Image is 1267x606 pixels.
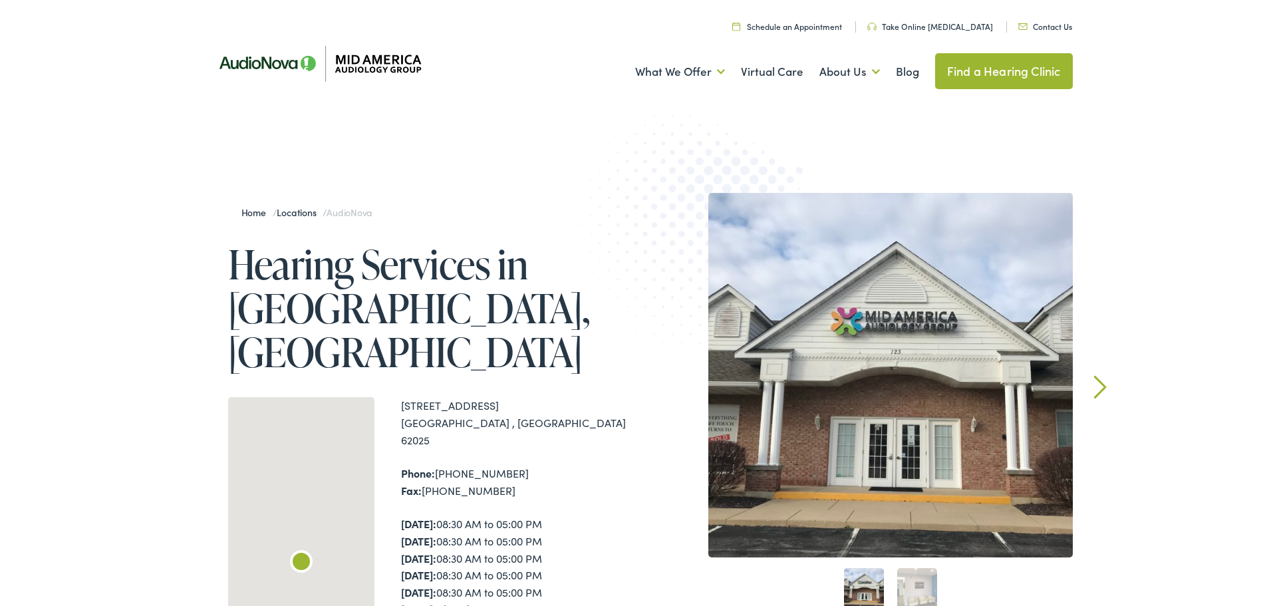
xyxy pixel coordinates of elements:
[327,206,372,219] span: AudioNova
[401,516,436,531] strong: [DATE]:
[935,53,1073,89] a: Find a Hearing Clinic
[867,21,993,32] a: Take Online [MEDICAL_DATA]
[401,551,436,565] strong: [DATE]:
[819,47,880,96] a: About Us
[401,483,422,498] strong: Fax:
[401,466,435,480] strong: Phone:
[635,47,725,96] a: What We Offer
[401,533,436,548] strong: [DATE]:
[401,397,634,448] div: [STREET_ADDRESS] [GEOGRAPHIC_DATA] , [GEOGRAPHIC_DATA] 62025
[732,22,740,31] img: utility icon
[277,206,323,219] a: Locations
[401,567,436,582] strong: [DATE]:
[228,242,634,374] h1: Hearing Services in [GEOGRAPHIC_DATA], [GEOGRAPHIC_DATA]
[241,206,372,219] span: / /
[732,21,842,32] a: Schedule an Appointment
[867,23,877,31] img: utility icon
[741,47,803,96] a: Virtual Care
[241,206,273,219] a: Home
[401,585,436,599] strong: [DATE]:
[1093,375,1106,399] a: Next
[1018,21,1072,32] a: Contact Us
[1018,23,1028,30] img: utility icon
[285,547,317,579] div: AudioNova
[401,465,634,499] div: [PHONE_NUMBER] [PHONE_NUMBER]
[896,47,919,96] a: Blog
